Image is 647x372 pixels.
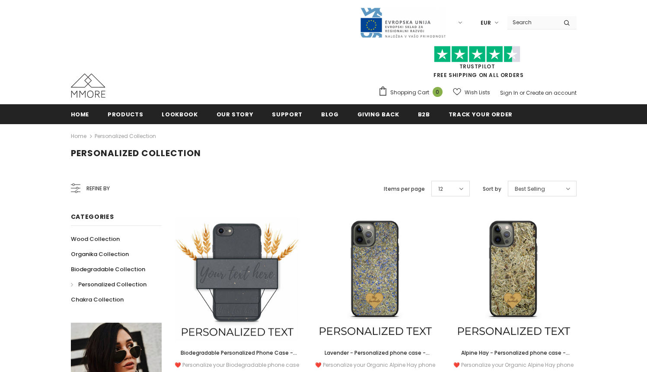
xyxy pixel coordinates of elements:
a: Biodegradable Collection [71,262,145,277]
span: Shopping Cart [390,88,429,97]
span: Organika Collection [71,250,129,258]
img: MMORE Cases [71,74,105,98]
a: Home [71,104,89,124]
span: support [272,110,303,119]
span: 12 [438,185,443,193]
a: B2B [418,104,430,124]
span: Lookbook [162,110,198,119]
span: Biodegradable Personalized Phone Case - Black [181,349,297,366]
span: FREE SHIPPING ON ALL ORDERS [378,50,577,79]
span: Wood Collection [71,235,120,243]
a: Giving back [357,104,399,124]
span: Personalized Collection [78,280,147,289]
span: Best Selling [515,185,545,193]
label: Sort by [483,185,501,193]
span: Products [108,110,143,119]
a: Organika Collection [71,247,129,262]
a: Our Story [217,104,254,124]
span: Lavender - Personalized phone case - Personalized gift [325,349,430,366]
a: Track your order [449,104,513,124]
a: Lavender - Personalized phone case - Personalized gift [312,348,438,358]
a: Create an account [526,89,577,96]
span: Personalized Collection [71,147,201,159]
a: Lookbook [162,104,198,124]
span: Giving back [357,110,399,119]
a: Personalized Collection [71,277,147,292]
img: Javni Razpis [360,7,446,38]
span: Biodegradable Collection [71,265,145,273]
a: Javni Razpis [360,19,446,26]
span: B2B [418,110,430,119]
span: Blog [321,110,339,119]
span: Home [71,110,89,119]
a: Blog [321,104,339,124]
span: Our Story [217,110,254,119]
input: Search Site [507,16,557,29]
span: Track your order [449,110,513,119]
span: Alpine Hay - Personalized phone case - Personalized gift [461,349,570,366]
span: 0 [433,87,443,97]
span: Refine by [86,184,110,193]
a: Personalized Collection [95,132,156,140]
a: Wood Collection [71,231,120,247]
span: or [520,89,525,96]
label: Items per page [384,185,425,193]
a: Wish Lists [453,85,490,100]
span: Chakra Collection [71,295,124,304]
a: support [272,104,303,124]
span: Wish Lists [465,88,490,97]
a: Sign In [500,89,518,96]
span: Categories [71,212,114,221]
a: Trustpilot [459,63,495,70]
a: Alpine Hay - Personalized phone case - Personalized gift [451,348,576,358]
span: EUR [481,19,491,27]
a: Home [71,131,86,141]
a: Chakra Collection [71,292,124,307]
a: Products [108,104,143,124]
img: Trust Pilot Stars [434,46,520,63]
a: Biodegradable Personalized Phone Case - Black [175,348,300,358]
a: Shopping Cart 0 [378,86,447,99]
